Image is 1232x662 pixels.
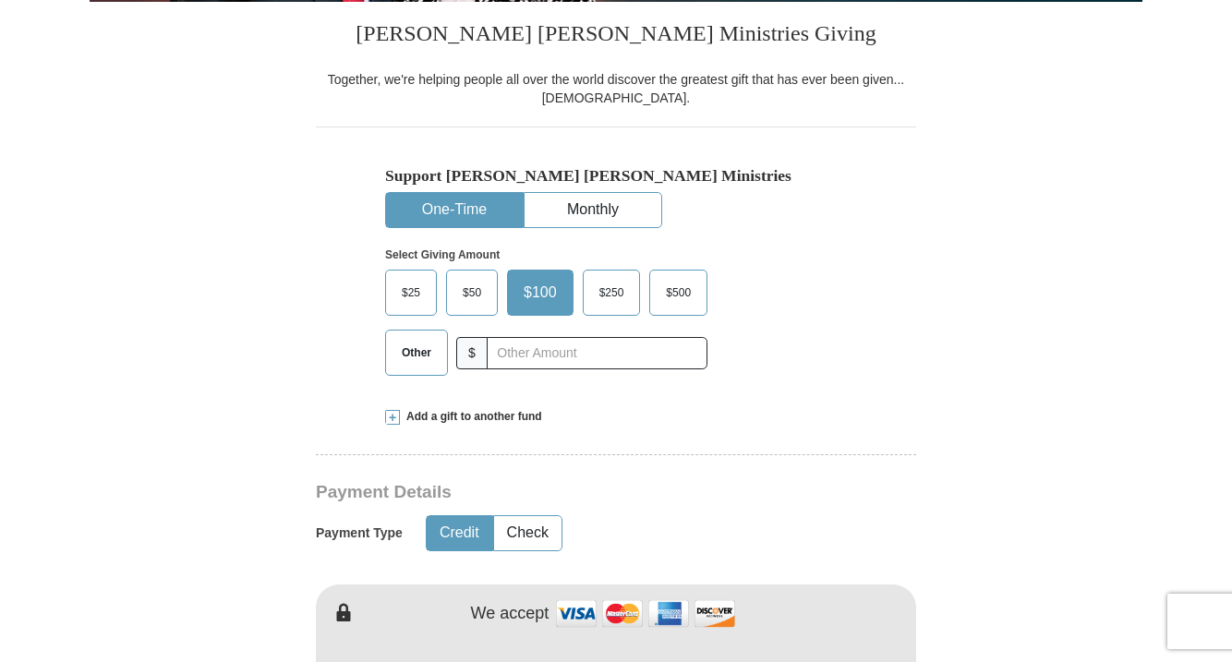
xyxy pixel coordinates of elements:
[494,516,562,550] button: Check
[553,594,738,633] img: credit cards accepted
[393,339,441,367] span: Other
[400,409,542,425] span: Add a gift to another fund
[471,604,550,624] h4: We accept
[590,279,634,307] span: $250
[385,248,500,261] strong: Select Giving Amount
[316,2,916,70] h3: [PERSON_NAME] [PERSON_NAME] Ministries Giving
[393,279,429,307] span: $25
[456,337,488,369] span: $
[514,279,566,307] span: $100
[453,279,490,307] span: $50
[316,525,403,541] h5: Payment Type
[386,193,523,227] button: One-Time
[427,516,492,550] button: Credit
[385,166,847,186] h5: Support [PERSON_NAME] [PERSON_NAME] Ministries
[657,279,700,307] span: $500
[487,337,707,369] input: Other Amount
[316,482,787,503] h3: Payment Details
[525,193,661,227] button: Monthly
[316,70,916,107] div: Together, we're helping people all over the world discover the greatest gift that has ever been g...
